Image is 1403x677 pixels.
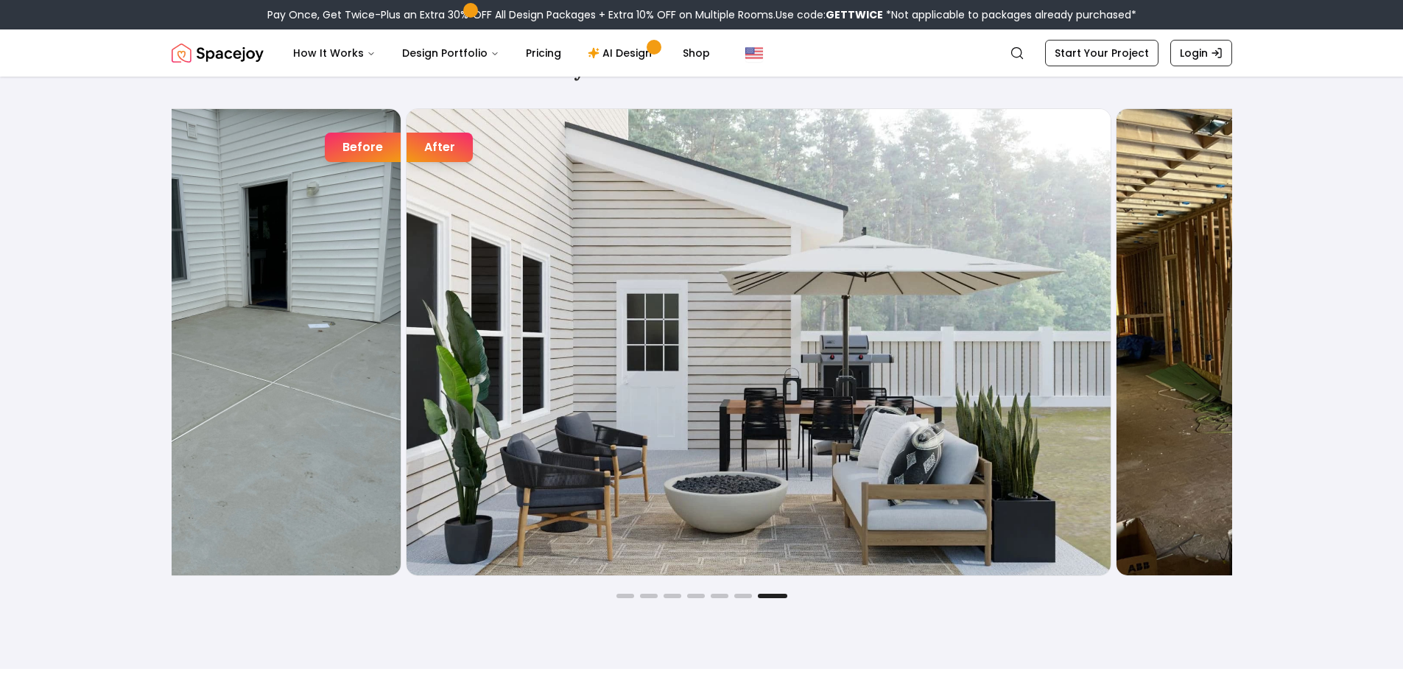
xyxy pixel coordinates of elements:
[616,594,634,598] button: Go to slide 1
[687,594,705,598] button: Go to slide 4
[745,44,763,62] img: United States
[407,109,1111,575] img: Outdoor Space design after designing with Spacejoy
[407,133,473,162] div: After
[734,594,752,598] button: Go to slide 6
[514,38,573,68] a: Pricing
[758,594,787,598] button: Go to slide 7
[576,38,668,68] a: AI Design
[172,49,1232,79] h2: Joyful Befores and Afters
[51,108,1111,576] div: 7 / 7
[172,29,1232,77] nav: Global
[281,38,387,68] button: How It Works
[711,594,728,598] button: Go to slide 5
[52,109,401,575] img: Outdoor Space design before designing with Spacejoy
[883,7,1136,22] span: *Not applicable to packages already purchased*
[172,108,1232,576] div: Carousel
[390,38,511,68] button: Design Portfolio
[1045,40,1158,66] a: Start Your Project
[1170,40,1232,66] a: Login
[671,38,722,68] a: Shop
[826,7,883,22] b: GETTWICE
[664,594,681,598] button: Go to slide 3
[776,7,883,22] span: Use code:
[172,38,264,68] img: Spacejoy Logo
[640,594,658,598] button: Go to slide 2
[172,38,264,68] a: Spacejoy
[281,38,722,68] nav: Main
[325,133,401,162] div: Before
[267,7,1136,22] div: Pay Once, Get Twice-Plus an Extra 30% OFF All Design Packages + Extra 10% OFF on Multiple Rooms.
